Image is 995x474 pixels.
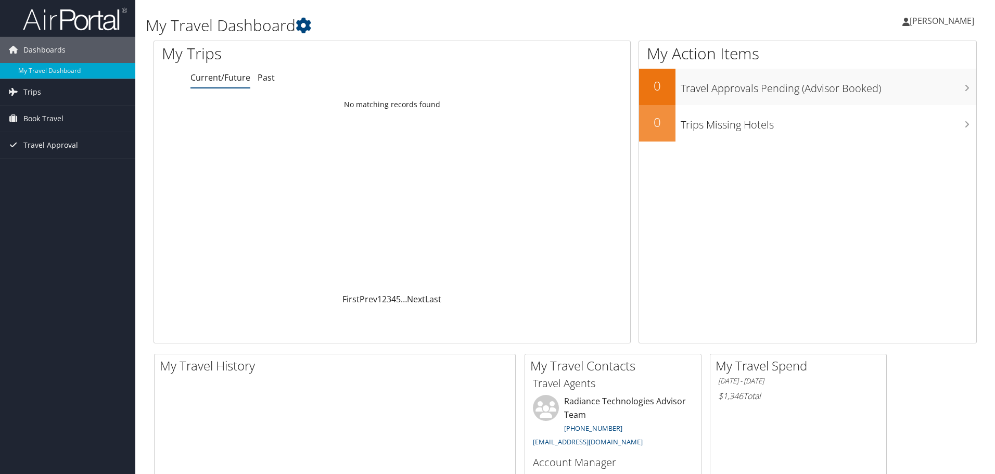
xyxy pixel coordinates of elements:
[162,43,424,65] h1: My Trips
[160,357,515,375] h2: My Travel History
[23,106,63,132] span: Book Travel
[407,293,425,305] a: Next
[533,376,693,391] h3: Travel Agents
[396,293,401,305] a: 5
[681,112,976,132] h3: Trips Missing Hotels
[258,72,275,83] a: Past
[387,293,391,305] a: 3
[23,7,127,31] img: airportal-logo.png
[382,293,387,305] a: 2
[391,293,396,305] a: 4
[902,5,985,36] a: [PERSON_NAME]
[23,37,66,63] span: Dashboards
[342,293,360,305] a: First
[23,132,78,158] span: Travel Approval
[639,105,976,142] a: 0Trips Missing Hotels
[528,395,698,451] li: Radiance Technologies Advisor Team
[401,293,407,305] span: …
[425,293,441,305] a: Last
[639,113,675,131] h2: 0
[533,437,643,446] a: [EMAIL_ADDRESS][DOMAIN_NAME]
[146,15,705,36] h1: My Travel Dashboard
[639,69,976,105] a: 0Travel Approvals Pending (Advisor Booked)
[530,357,701,375] h2: My Travel Contacts
[639,43,976,65] h1: My Action Items
[377,293,382,305] a: 1
[360,293,377,305] a: Prev
[681,76,976,96] h3: Travel Approvals Pending (Advisor Booked)
[718,390,743,402] span: $1,346
[718,390,878,402] h6: Total
[716,357,886,375] h2: My Travel Spend
[639,77,675,95] h2: 0
[564,424,622,433] a: [PHONE_NUMBER]
[718,376,878,386] h6: [DATE] - [DATE]
[23,79,41,105] span: Trips
[533,455,693,470] h3: Account Manager
[154,95,630,114] td: No matching records found
[910,15,974,27] span: [PERSON_NAME]
[190,72,250,83] a: Current/Future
